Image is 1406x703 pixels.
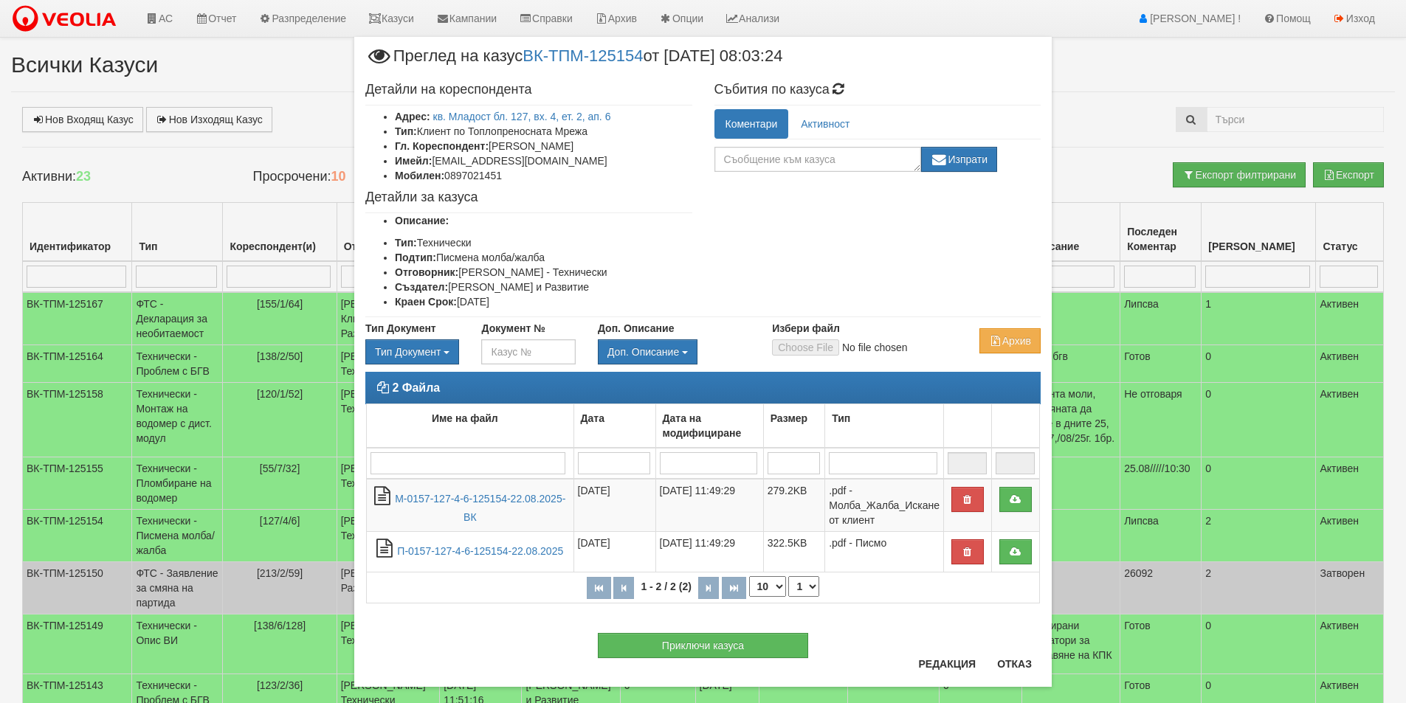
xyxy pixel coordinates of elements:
button: Архив [979,328,1041,353]
td: Дата на модифициране: No sort applied, activate to apply an ascending sort [655,404,763,449]
td: : No sort applied, activate to apply an ascending sort [943,404,991,449]
span: 1 - 2 / 2 (2) [637,581,695,592]
b: Имейл: [395,155,432,167]
button: Първа страница [587,577,611,599]
b: Име на файл [432,412,498,424]
td: : No sort applied, activate to apply an ascending sort [991,404,1039,449]
b: Тип: [395,237,417,249]
h4: Събития по казуса [714,83,1041,97]
span: Доп. Описание [607,346,679,358]
td: .pdf - Молба_Жалба_Искане от клиент [825,479,944,532]
li: Технически [395,235,692,250]
a: Коментари [714,109,789,139]
b: Описание: [395,215,449,226]
tr: М-0157-127-4-6-125154-22.08.2025-ВК.pdf - Молба_Жалба_Искане от клиент [367,479,1040,532]
tr: П-0157-127-4-6-125154-22.08.2025.pdf - Писмо [367,532,1040,572]
li: [DATE] [395,294,692,309]
li: Клиент по Топлопреносната Мрежа [395,124,692,139]
td: [DATE] [573,479,655,532]
b: Мобилен: [395,170,444,181]
b: Гл. Кореспондент: [395,140,489,152]
b: Подтип: [395,252,436,263]
td: Дата: No sort applied, activate to apply an ascending sort [573,404,655,449]
strong: 2 Файла [392,381,440,394]
select: Страница номер [788,576,819,597]
b: Отговорник: [395,266,458,278]
li: 0897021451 [395,168,692,183]
button: Доп. Описание [598,339,697,364]
button: Редакция [909,652,985,676]
button: Предишна страница [613,577,634,599]
button: Последна страница [722,577,746,599]
td: Размер: No sort applied, activate to apply an ascending sort [763,404,824,449]
b: Тип [832,412,850,424]
div: Двоен клик, за изчистване на избраната стойност. [365,339,459,364]
b: Тип: [395,125,417,137]
h4: Детайли на кореспондента [365,83,692,97]
a: ВК-ТПМ-125154 [523,46,643,65]
button: Приключи казуса [598,633,808,658]
li: [PERSON_NAME] [395,139,692,153]
button: Изпрати [921,147,998,172]
button: Отказ [988,652,1041,676]
label: Тип Документ [365,321,436,336]
td: [DATE] 11:49:29 [655,479,763,532]
b: Размер [771,412,807,424]
li: [PERSON_NAME] - Технически [395,265,692,280]
button: Следваща страница [698,577,719,599]
a: М-0157-127-4-6-125154-22.08.2025-ВК [395,493,565,523]
td: 322.5KB [763,532,824,572]
span: Тип Документ [375,346,441,358]
td: [DATE] 11:49:29 [655,532,763,572]
b: Създател: [395,281,448,293]
b: Дата на модифициране [663,412,742,439]
a: П-0157-127-4-6-125154-22.08.2025 [397,545,563,557]
b: Краен Срок: [395,296,457,308]
td: Тип: No sort applied, activate to apply an ascending sort [825,404,944,449]
button: Тип Документ [365,339,459,364]
h4: Детайли за казуса [365,190,692,205]
li: [PERSON_NAME] и Развитие [395,280,692,294]
span: Преглед на казус от [DATE] 08:03:24 [365,48,782,75]
label: Избери файл [772,321,840,336]
div: Двоен клик, за изчистване на избраната стойност. [598,339,750,364]
label: Документ № [481,321,545,336]
li: [EMAIL_ADDRESS][DOMAIN_NAME] [395,153,692,168]
td: Име на файл: No sort applied, activate to apply an ascending sort [367,404,574,449]
td: [DATE] [573,532,655,572]
b: Дата [581,412,604,424]
td: 279.2KB [763,479,824,532]
label: Доп. Описание [598,321,674,336]
a: кв. Младост бл. 127, вх. 4, ет. 2, ап. 6 [433,111,611,122]
b: Адрес: [395,111,430,122]
a: Активност [790,109,861,139]
input: Казус № [481,339,575,364]
li: Писмена молба/жалба [395,250,692,265]
select: Брой редове на страница [749,576,786,597]
td: .pdf - Писмо [825,532,944,572]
